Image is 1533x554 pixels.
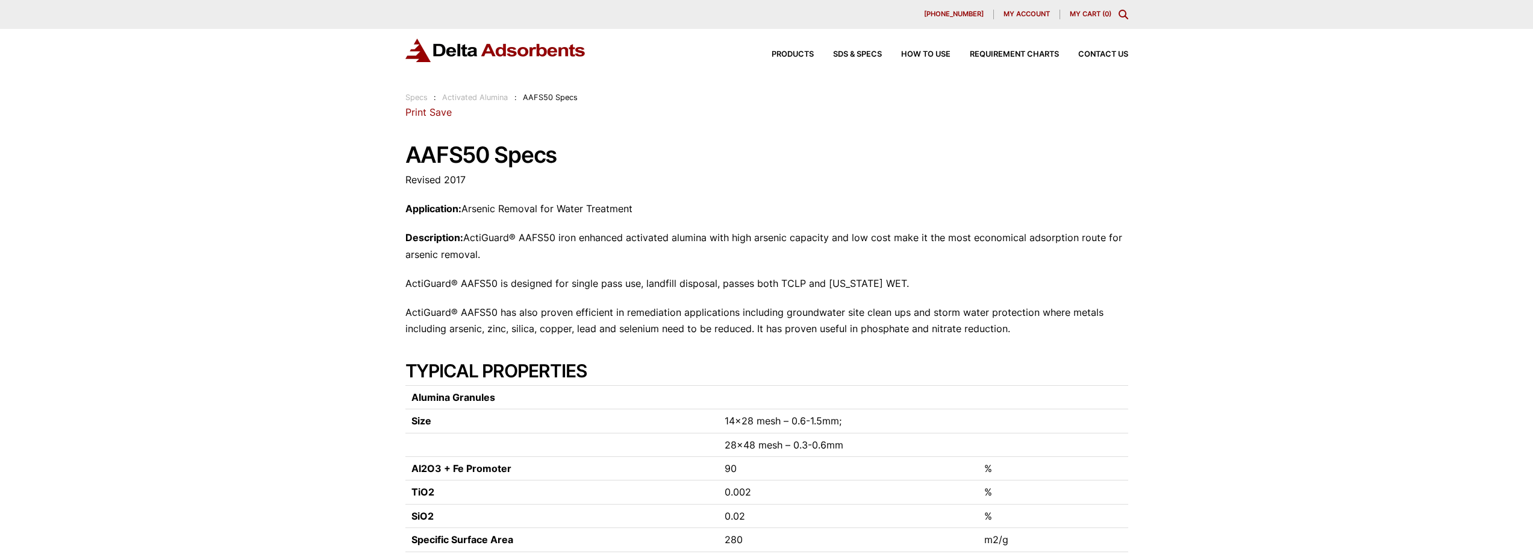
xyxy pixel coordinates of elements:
a: My Cart (0) [1070,10,1111,18]
td: 28×48 mesh – 0.3-0.6mm [719,433,978,456]
img: Delta Adsorbents [405,39,586,62]
a: My account [994,10,1060,19]
p: ActiGuard® AAFS50 iron enhanced activated alumina with high arsenic capacity and low cost make it... [405,230,1128,262]
a: Products [752,51,814,58]
a: Print [405,106,426,118]
a: Contact Us [1059,51,1128,58]
td: 14×28 mesh – 0.6-1.5mm; [719,409,978,433]
td: % [978,504,1128,527]
strong: Alumina Granules [411,391,495,403]
span: Contact Us [1078,51,1128,58]
a: Activated Alumina [442,93,508,102]
span: Products [772,51,814,58]
strong: Al2O3 + Fe Promoter [411,462,511,474]
a: Specs [405,93,428,102]
p: ActiGuard® AAFS50 is designed for single pass use, landfill disposal, passes both TCLP and [US_ST... [405,275,1128,292]
p: Revised 2017 [405,172,1128,188]
span: SDS & SPECS [833,51,882,58]
a: Save [429,106,452,118]
div: Toggle Modal Content [1119,10,1128,19]
span: Requirement Charts [970,51,1059,58]
strong: Application: [405,203,461,215]
strong: Description: [405,231,463,244]
td: 280 [719,528,978,552]
h2: TYPICAL PROPERTIES [405,360,1128,382]
strong: Size [411,415,431,427]
span: AAFS50 Specs [523,93,578,102]
td: % [978,457,1128,480]
span: 0 [1105,10,1109,18]
span: My account [1004,11,1050,17]
span: : [434,93,436,102]
p: Arsenic Removal for Water Treatment [405,201,1128,217]
td: % [978,480,1128,504]
td: 0.002 [719,480,978,504]
td: 0.02 [719,504,978,527]
a: Requirement Charts [951,51,1059,58]
h1: AAFS50 Specs [405,143,1128,168]
strong: TiO2 [411,486,434,498]
a: [PHONE_NUMBER] [914,10,994,19]
p: ActiGuard® AAFS50 has also proven efficient in remediation applications including groundwater sit... [405,304,1128,337]
strong: SiO2 [411,510,434,522]
span: : [514,93,517,102]
strong: Specific Surface Area [411,534,513,546]
a: SDS & SPECS [814,51,882,58]
td: 90 [719,457,978,480]
span: How to Use [901,51,951,58]
td: m2/g [978,528,1128,552]
span: [PHONE_NUMBER] [924,11,984,17]
a: How to Use [882,51,951,58]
